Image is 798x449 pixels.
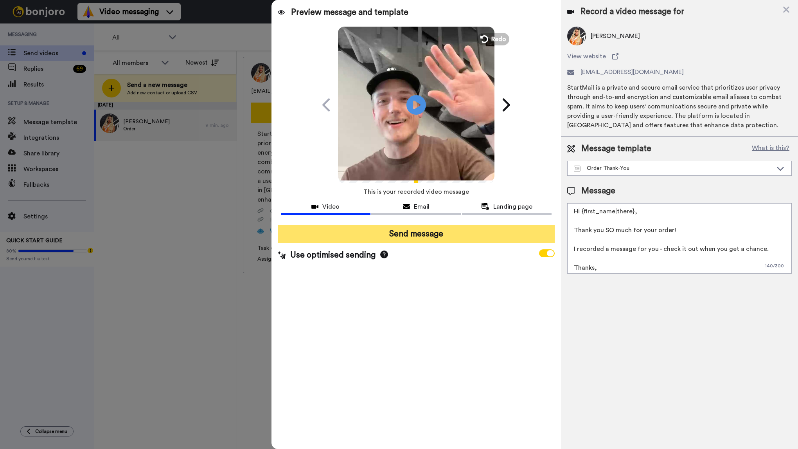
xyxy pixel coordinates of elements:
[322,202,340,211] span: Video
[581,185,615,197] span: Message
[363,183,469,200] span: This is your recorded video message
[581,143,651,155] span: Message template
[574,164,773,172] div: Order Thank-You
[581,67,684,77] span: [EMAIL_ADDRESS][DOMAIN_NAME]
[567,203,792,274] textarea: Hi {first_name|there}, Thank you SO much for your order! I recorded a message for you - check it ...
[749,143,792,155] button: What is this?
[567,83,792,130] div: StartMail is a private and secure email service that prioritizes user privacy through end-to-end ...
[567,52,606,61] span: View website
[414,202,430,211] span: Email
[278,225,555,243] button: Send message
[567,52,792,61] a: View website
[574,166,581,172] img: Message-temps.svg
[290,249,376,261] span: Use optimised sending
[493,202,532,211] span: Landing page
